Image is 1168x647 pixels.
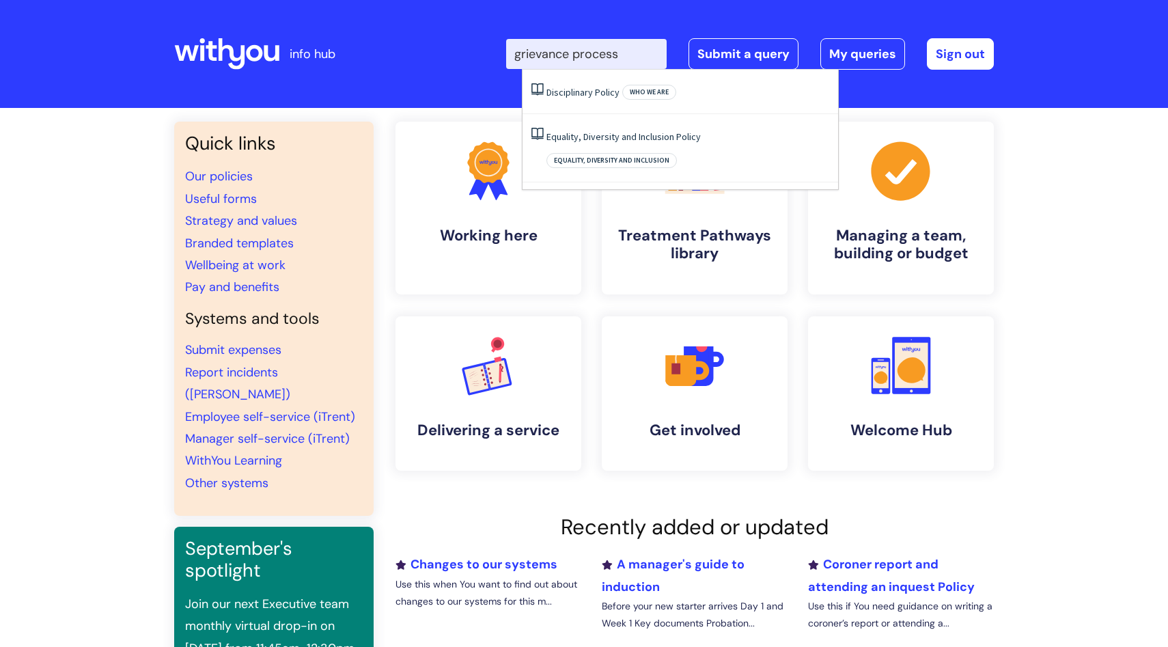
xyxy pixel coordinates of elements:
[395,122,581,294] a: Working here
[185,342,281,358] a: Submit expenses
[808,598,994,632] p: Use this if You need guidance on writing a coroner’s report or attending a...
[185,257,286,273] a: Wellbeing at work
[622,85,676,100] span: Who we are
[613,227,777,263] h4: Treatment Pathways library
[808,122,994,294] a: Managing a team, building or budget
[819,422,983,439] h4: Welcome Hub
[185,364,290,402] a: Report incidents ([PERSON_NAME])
[395,316,581,471] a: Delivering a service
[546,130,701,143] a: Equality, Diversity and Inclusion Policy
[602,122,788,294] a: Treatment Pathways library
[185,191,257,207] a: Useful forms
[185,430,350,447] a: Manager self-service (iTrent)
[395,576,581,610] p: Use this when You want to find out about changes to our systems for this m...
[395,514,994,540] h2: Recently added or updated
[602,598,788,632] p: Before your new starter arrives Day 1 and Week 1 Key documents Probation...
[808,316,994,471] a: Welcome Hub
[185,279,279,295] a: Pay and benefits
[185,475,268,491] a: Other systems
[185,452,282,469] a: WithYou Learning
[613,422,777,439] h4: Get involved
[546,86,620,98] a: Disciplinary Policy
[185,538,363,582] h3: September's spotlight
[185,409,355,425] a: Employee self-service (iTrent)
[927,38,994,70] a: Sign out
[546,153,677,168] span: Equality, Diversity and Inclusion
[185,133,363,154] h3: Quick links
[506,38,994,70] div: | -
[395,556,557,573] a: Changes to our systems
[602,316,788,471] a: Get involved
[602,556,745,594] a: A manager's guide to induction
[185,309,363,329] h4: Systems and tools
[819,227,983,263] h4: Managing a team, building or budget
[185,168,253,184] a: Our policies
[185,235,294,251] a: Branded templates
[185,212,297,229] a: Strategy and values
[406,227,570,245] h4: Working here
[820,38,905,70] a: My queries
[808,556,975,594] a: Coroner report and attending an inquest Policy
[506,39,667,69] input: Search
[689,38,798,70] a: Submit a query
[290,43,335,65] p: info hub
[406,422,570,439] h4: Delivering a service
